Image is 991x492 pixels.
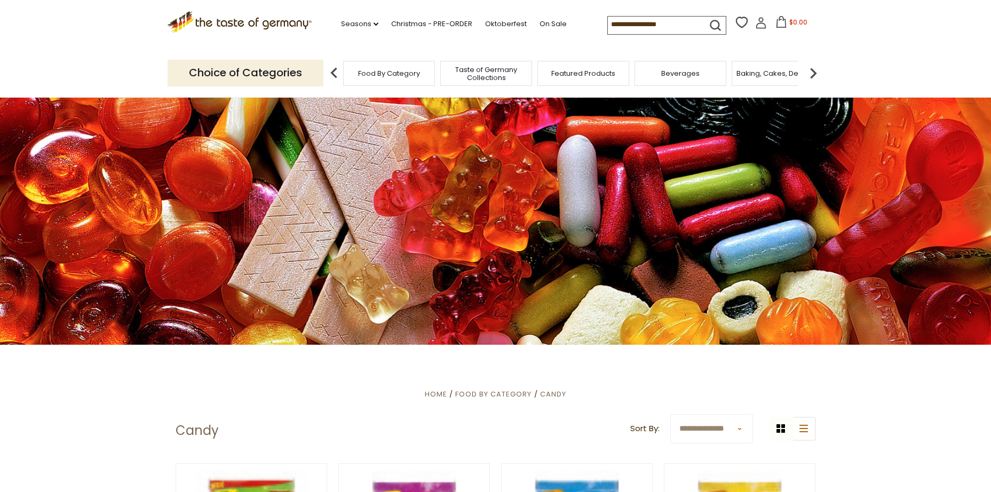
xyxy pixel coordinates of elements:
p: Choice of Categories [168,60,323,86]
a: Food By Category [358,69,420,77]
a: On Sale [540,18,567,30]
a: Baking, Cakes, Desserts [736,69,819,77]
img: previous arrow [323,62,345,84]
a: Christmas - PRE-ORDER [391,18,472,30]
a: Taste of Germany Collections [443,66,529,82]
label: Sort By: [630,422,660,435]
a: Featured Products [551,69,615,77]
a: Candy [540,389,566,399]
span: $0.00 [789,18,807,27]
a: Seasons [341,18,378,30]
h1: Candy [176,423,219,439]
img: next arrow [803,62,824,84]
button: $0.00 [769,16,814,32]
a: Home [425,389,447,399]
a: Beverages [661,69,700,77]
a: Oktoberfest [485,18,527,30]
a: Food By Category [455,389,532,399]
